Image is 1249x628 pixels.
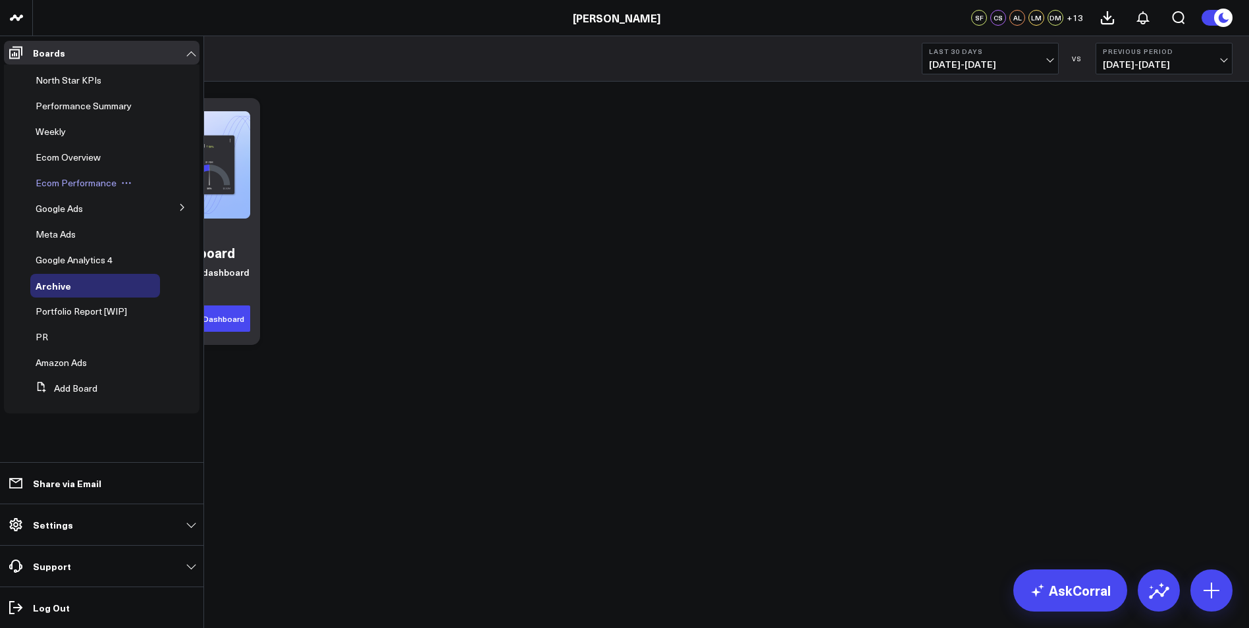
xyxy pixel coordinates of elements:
[36,152,101,163] a: Ecom Overview
[36,357,87,368] a: Amazon Ads
[33,561,71,571] p: Support
[30,377,97,400] button: Add Board
[33,602,70,613] p: Log Out
[36,74,101,86] span: North Star KPIs
[990,10,1006,26] div: CS
[1048,10,1063,26] div: DM
[1065,55,1089,63] div: VS
[36,229,76,240] a: Meta Ads
[4,596,199,619] a: Log Out
[36,280,71,291] a: Archive
[1103,47,1225,55] b: Previous Period
[922,43,1059,74] button: Last 30 Days[DATE]-[DATE]
[36,228,76,240] span: Meta Ads
[36,202,83,215] span: Google Ads
[33,47,65,58] p: Boards
[1067,10,1083,26] button: +13
[159,305,250,332] button: Generate Dashboard
[1028,10,1044,26] div: LM
[1103,59,1225,70] span: [DATE] - [DATE]
[36,126,66,137] a: Weekly
[929,59,1051,70] span: [DATE] - [DATE]
[36,151,101,163] span: Ecom Overview
[1096,43,1233,74] button: Previous Period[DATE]-[DATE]
[36,279,71,292] span: Archive
[36,203,83,214] a: Google Ads
[36,305,127,317] span: Portfolio Report [WIP]
[33,478,101,488] p: Share via Email
[36,330,48,343] span: PR
[1009,10,1025,26] div: AL
[36,75,101,86] a: North Star KPIs
[1013,569,1127,612] a: AskCorral
[36,99,132,112] span: Performance Summary
[36,125,66,138] span: Weekly
[36,255,113,265] a: Google Analytics 4
[36,253,113,266] span: Google Analytics 4
[36,178,117,188] a: Ecom Performance
[36,356,87,369] span: Amazon Ads
[36,101,132,111] a: Performance Summary
[971,10,987,26] div: SF
[36,306,127,317] a: Portfolio Report [WIP]
[33,519,73,530] p: Settings
[36,176,117,189] span: Ecom Performance
[573,11,660,25] a: [PERSON_NAME]
[36,332,48,342] a: PR
[929,47,1051,55] b: Last 30 Days
[1067,13,1083,22] span: + 13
